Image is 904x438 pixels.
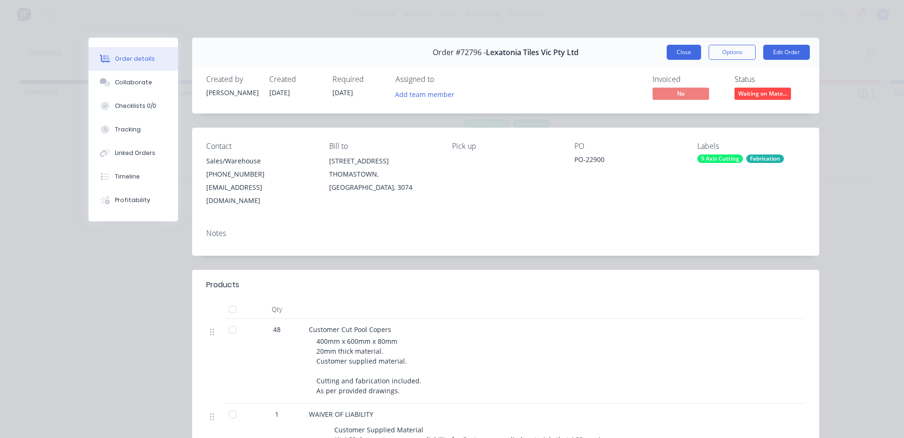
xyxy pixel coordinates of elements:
[763,45,810,60] button: Edit Order
[734,88,791,99] span: Waiting on Mate...
[734,88,791,102] button: Waiting on Mate...
[709,45,756,60] button: Options
[667,45,701,60] button: Close
[115,172,140,181] div: Timeline
[269,88,290,97] span: [DATE]
[697,142,805,151] div: Labels
[734,75,805,84] div: Status
[332,88,353,97] span: [DATE]
[273,324,281,334] span: 48
[89,141,178,165] button: Linked Orders
[206,229,805,238] div: Notes
[115,78,152,87] div: Collaborate
[574,154,682,168] div: PO-22900
[115,196,150,204] div: Profitability
[89,94,178,118] button: Checklists 0/0
[329,154,437,194] div: [STREET_ADDRESS]THOMASTOWN, [GEOGRAPHIC_DATA], 3074
[89,165,178,188] button: Timeline
[206,154,314,207] div: Sales/Warehouse[PHONE_NUMBER][EMAIL_ADDRESS][DOMAIN_NAME]
[206,181,314,207] div: [EMAIL_ADDRESS][DOMAIN_NAME]
[309,410,373,419] span: WAIVER OF LIABILITY
[395,88,460,100] button: Add team member
[452,142,560,151] div: Pick up
[316,337,421,395] span: 400mm x 600mm x 80mm 20mm thick material. Customer supplied material. Cutting and fabrication inc...
[746,154,784,163] div: Fabrication
[697,154,743,163] div: 5 Axis Cutting
[653,75,723,84] div: Invoiced
[206,154,314,168] div: Sales/Warehouse
[89,118,178,141] button: Tracking
[206,142,314,151] div: Contact
[115,125,141,134] div: Tracking
[332,75,384,84] div: Required
[653,88,709,99] span: No
[486,48,579,57] span: Lexatonia Tiles Vic Pty Ltd
[206,88,258,97] div: [PERSON_NAME]
[309,325,391,334] span: Customer Cut Pool Copers
[390,88,460,100] button: Add team member
[395,75,490,84] div: Assigned to
[115,55,155,63] div: Order details
[329,154,437,168] div: [STREET_ADDRESS]
[89,47,178,71] button: Order details
[249,300,305,319] div: Qty
[329,168,437,194] div: THOMASTOWN, [GEOGRAPHIC_DATA], 3074
[206,168,314,181] div: [PHONE_NUMBER]
[433,48,486,57] span: Order #72796 -
[269,75,321,84] div: Created
[115,149,155,157] div: Linked Orders
[329,142,437,151] div: Bill to
[89,71,178,94] button: Collaborate
[89,188,178,212] button: Profitability
[206,75,258,84] div: Created by
[275,409,279,419] span: 1
[115,102,156,110] div: Checklists 0/0
[206,279,239,291] div: Products
[574,142,682,151] div: PO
